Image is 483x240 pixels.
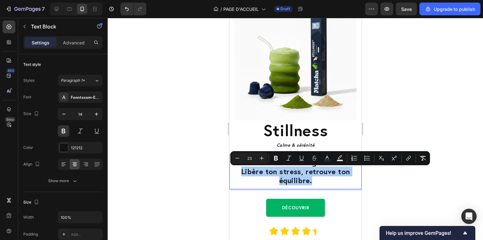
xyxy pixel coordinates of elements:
div: 450 [6,68,15,73]
p: Advanced [63,39,85,46]
div: Size [23,198,40,207]
p: Text Block [31,23,85,30]
div: Undo/Redo [120,3,146,15]
span: PAGE D'ACCUEIL [223,6,259,12]
span: Paragraph 1* [61,78,85,83]
div: Align [23,160,41,169]
p: Settings [32,39,50,46]
button: Paragraph 1* [58,75,103,86]
span: Libère ton stress, retrouve ton équilibre. [12,149,121,167]
div: Color [23,145,33,151]
div: Rich Text Editor. Editing area: main [5,122,127,132]
span: Matcha + Ashwagandha [24,140,108,149]
div: Text style [23,62,41,67]
span: stillness [34,102,98,123]
button: 7 [3,3,48,15]
div: Open Intercom Messenger [461,209,477,224]
span: Help us improve GemPages! [386,230,461,236]
div: Width [23,214,34,220]
p: Découvrir [53,186,80,194]
iframe: Design area [229,18,362,240]
h2: Rich Text Editor. Editing area: main [5,103,127,122]
div: Show more [48,178,78,184]
button: Upgrade to publish [419,3,480,15]
span: / [220,6,222,12]
div: Beta [5,117,15,122]
input: Auto [58,212,102,223]
div: Font [23,94,31,100]
p: 7 [42,5,45,13]
button: Save [396,3,417,15]
div: Padding [23,231,38,237]
button: Show more [23,175,103,187]
span: Save [401,6,412,12]
div: Editor contextual toolbar [230,151,430,165]
div: Upgrade to publish [425,6,475,12]
div: Styles [23,78,34,83]
button: <p>Découvrir</p> [37,181,96,198]
button: Show survey - Help us improve GemPages! [386,229,469,237]
span: Draft [280,6,290,12]
div: Fonntscom-Europa-Bold [71,95,101,100]
div: 121212 [71,145,101,151]
div: Add... [71,232,101,237]
p: ⁠⁠⁠⁠⁠⁠⁠ [6,103,126,122]
p: Calme & sérénité [6,123,126,131]
div: Size [23,110,40,118]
